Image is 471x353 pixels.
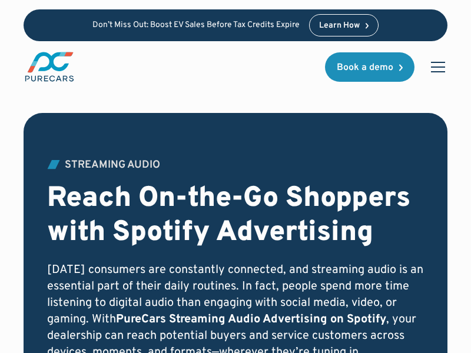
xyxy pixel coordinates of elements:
[319,22,360,30] div: Learn How
[309,14,379,36] a: Learn How
[337,63,393,72] div: Book a demo
[325,52,414,82] a: Book a demo
[116,312,386,327] strong: PureCars Streaming Audio Advertising on Spotify
[65,160,160,171] div: Streaming Audio
[24,51,75,83] img: purecars logo
[47,182,424,250] h2: Reach On-the-Go Shoppers with Spotify Advertising
[24,51,75,83] a: main
[424,53,447,81] div: menu
[92,21,300,31] p: Don’t Miss Out: Boost EV Sales Before Tax Credits Expire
